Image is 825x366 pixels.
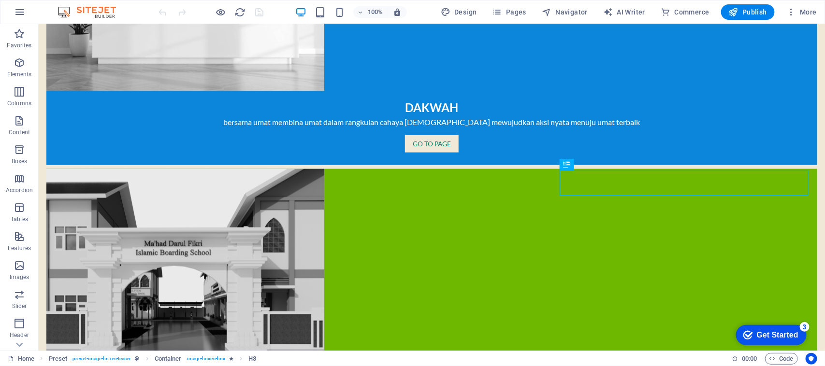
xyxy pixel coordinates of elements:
span: Navigator [542,7,588,17]
a: Click to cancel selection. Double-click to open Pages [8,353,34,365]
button: Publish [721,4,775,20]
span: Pages [492,7,526,17]
h6: Session time [732,353,757,365]
h6: 100% [368,6,383,18]
button: Usercentrics [806,353,817,365]
p: Features [8,244,31,252]
img: Editor Logo [56,6,128,18]
i: Reload page [235,7,246,18]
span: Publish [729,7,767,17]
span: Code [769,353,794,365]
p: Header [10,331,29,339]
span: Click to select. Double-click to edit [49,353,68,365]
span: Commerce [661,7,709,17]
button: Design [437,4,481,20]
button: Navigator [538,4,592,20]
p: Content [9,128,30,136]
p: Slider [12,302,27,310]
span: Click to select. Double-click to edit [248,353,256,365]
i: On resize automatically adjust zoom level to fit chosen device. [393,8,402,16]
p: Accordion [6,186,33,194]
p: Boxes [12,157,28,165]
div: Design (Ctrl+Alt+Y) [437,4,481,20]
button: More [782,4,821,20]
span: Click to select. Double-click to edit [155,353,182,365]
p: Tables [11,215,28,223]
div: Get Started [26,11,68,19]
span: . preset-image-boxes-teaser [71,353,131,365]
i: Element contains an animation [229,356,233,361]
button: Click here to leave preview mode and continue editing [215,6,227,18]
div: 3 [69,2,79,12]
button: 100% [353,6,388,18]
button: AI Writer [599,4,649,20]
button: Pages [489,4,530,20]
p: Favorites [7,42,31,49]
button: reload [234,6,246,18]
span: : [749,355,750,362]
div: Get Started 3 items remaining, 40% complete [5,5,76,25]
button: Commerce [657,4,713,20]
p: Elements [7,70,32,78]
span: More [786,7,817,17]
button: Code [765,353,798,365]
span: . image-boxes-box [186,353,226,365]
span: Design [441,7,477,17]
span: AI Writer [603,7,645,17]
span: 00 00 [742,353,757,365]
p: Images [10,273,29,281]
p: Columns [7,99,31,107]
i: This element is a customizable preset [135,356,140,361]
nav: breadcrumb [49,353,257,365]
